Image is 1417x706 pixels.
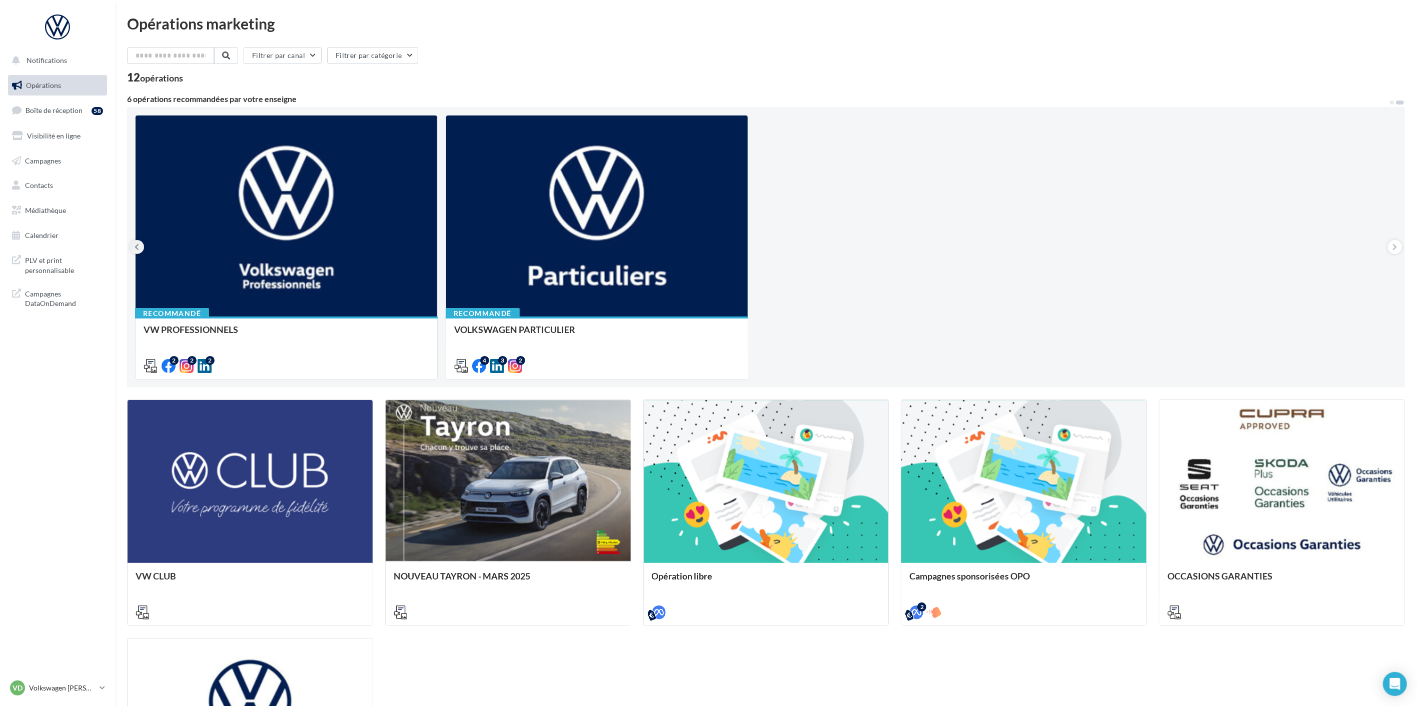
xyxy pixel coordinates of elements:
[136,571,365,591] div: VW CLUB
[188,356,197,365] div: 2
[25,181,53,189] span: Contacts
[394,571,623,591] div: NOUVEAU TAYRON - MARS 2025
[27,131,81,140] span: Visibilité en ligne
[13,683,23,693] span: VD
[25,156,61,164] span: Campagnes
[170,356,179,365] div: 2
[909,571,1138,591] div: Campagnes sponsorisées OPO
[327,47,418,64] button: Filtrer par catégorie
[917,602,926,611] div: 2
[6,175,109,196] a: Contacts
[127,16,1405,31] div: Opérations marketing
[6,99,109,121] a: Boîte de réception58
[498,356,507,365] div: 3
[6,150,109,171] a: Campagnes
[25,231,59,239] span: Calendrier
[6,225,109,246] a: Calendrier
[652,571,881,591] div: Opération libre
[8,678,107,697] a: VD Volkswagen [PERSON_NAME]
[6,75,109,96] a: Opérations
[25,206,66,214] span: Médiathèque
[135,308,209,319] div: Recommandé
[127,72,183,83] div: 12
[27,56,67,64] span: Notifications
[454,324,740,344] div: VOLKSWAGEN PARTICULIER
[127,95,1389,103] div: 6 opérations recommandées par votre enseigne
[6,283,109,312] a: Campagnes DataOnDemand
[480,356,489,365] div: 4
[446,308,520,319] div: Recommandé
[26,81,61,89] span: Opérations
[25,253,103,275] span: PLV et print personnalisable
[144,324,429,344] div: VW PROFESSIONNELS
[1167,571,1396,591] div: OCCASIONS GARANTIES
[6,200,109,221] a: Médiathèque
[26,106,83,114] span: Boîte de réception
[206,356,215,365] div: 2
[1383,672,1407,696] div: Open Intercom Messenger
[6,249,109,279] a: PLV et print personnalisable
[92,107,103,115] div: 58
[140,73,183,82] div: opérations
[29,683,96,693] p: Volkswagen [PERSON_NAME]
[244,47,322,64] button: Filtrer par canal
[6,125,109,146] a: Visibilité en ligne
[6,50,105,71] button: Notifications
[516,356,525,365] div: 2
[25,287,103,308] span: Campagnes DataOnDemand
